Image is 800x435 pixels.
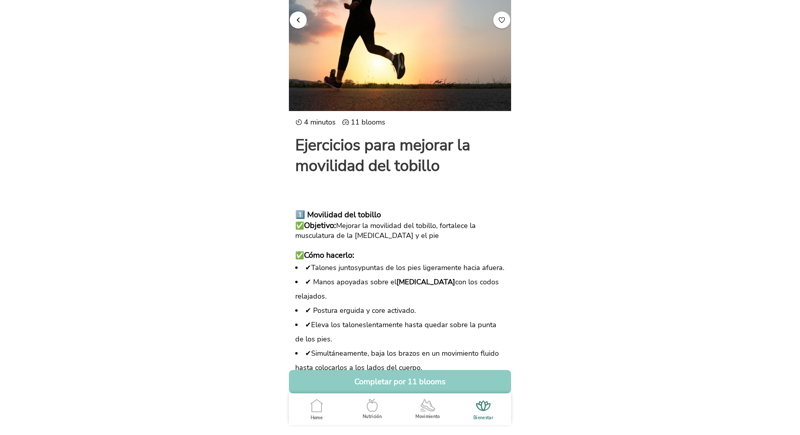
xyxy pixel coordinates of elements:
[473,415,493,421] ion-label: Bienestar
[295,318,505,346] li: lentamente hasta quedar sobre la punta de los pies.
[289,370,511,393] button: Completar por 11 blooms
[295,135,505,176] h1: Ejercicios para mejorar la movilidad del tobillo
[295,303,505,318] li: ✔ Postura erguida y core activado.
[342,117,385,127] ion-label: 11 blooms
[311,415,323,421] ion-label: Home
[305,320,311,330] span: ✔
[295,346,505,375] li: , baja los brazos en un movimiento fluido hasta colocarlos a los lados del cuerpo.
[295,261,505,275] li: ✔ y .
[363,414,382,420] ion-label: Nutrición
[295,250,505,261] div: ✅
[415,414,440,420] ion-label: Movimiento
[305,320,366,330] span: Eleva los talones
[362,263,503,272] span: puntas de los pies ligeramente hacia afuera
[305,349,367,358] span: Simultáneamente
[311,263,358,272] span: Talones juntos
[304,250,354,261] b: Cómo hacerlo:
[295,209,381,220] b: 1️⃣ Movilidad del tobillo
[304,220,336,231] b: Objetivo:
[295,275,505,303] li: ✔ Manos apoyadas sobre el con los codos relajados.
[396,277,455,287] strong: [MEDICAL_DATA]
[295,117,336,127] ion-label: 4 minutos
[305,349,311,358] span: ✔
[295,220,505,240] div: ✅ Mejorar la movilidad del tobillo, fortalece la musculatura de la [MEDICAL_DATA] y el pie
